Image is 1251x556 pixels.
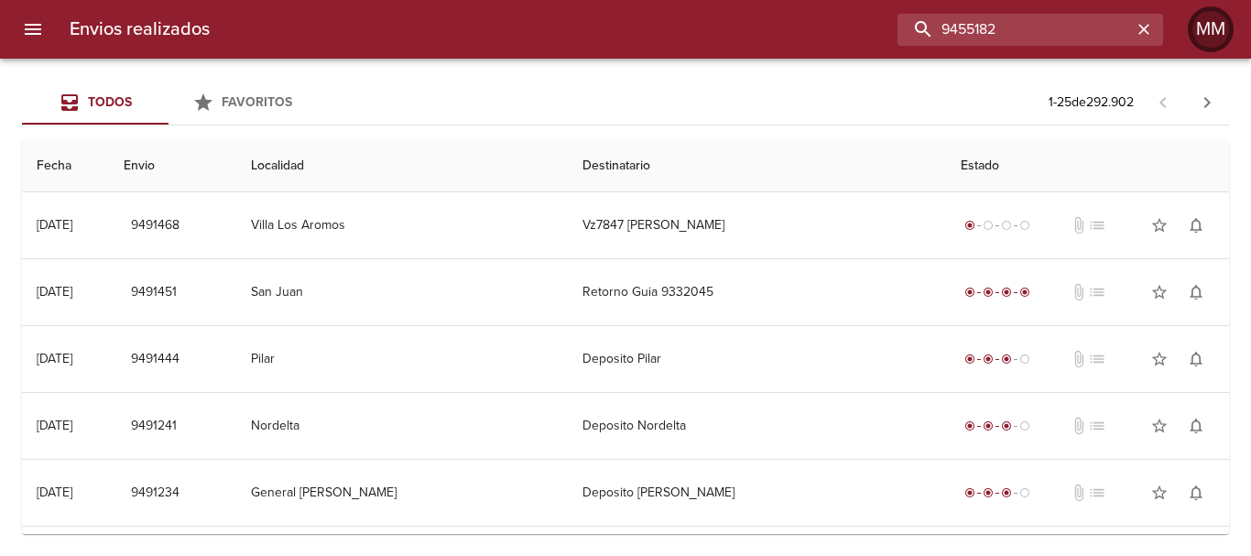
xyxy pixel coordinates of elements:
[1187,350,1205,368] span: notifications_none
[1150,216,1169,234] span: star_border
[1088,283,1106,301] span: No tiene pedido asociado
[1070,417,1088,435] span: No tiene documentos adjuntos
[124,343,187,376] button: 9491444
[961,283,1034,301] div: Entregado
[1178,474,1214,511] button: Activar notificaciones
[70,15,210,44] h6: Envios realizados
[124,209,187,243] button: 9491468
[1088,216,1106,234] span: No tiene pedido asociado
[37,418,72,433] div: [DATE]
[1178,274,1214,311] button: Activar notificaciones
[946,140,1229,192] th: Estado
[964,420,975,431] span: radio_button_checked
[37,485,72,500] div: [DATE]
[131,415,177,438] span: 9491241
[124,276,184,310] button: 9491451
[1187,417,1205,435] span: notifications_none
[1088,350,1106,368] span: No tiene pedido asociado
[37,351,72,366] div: [DATE]
[1001,420,1012,431] span: radio_button_checked
[1070,216,1088,234] span: No tiene documentos adjuntos
[983,220,994,231] span: radio_button_unchecked
[1001,220,1012,231] span: radio_button_unchecked
[964,354,975,365] span: radio_button_checked
[568,140,946,192] th: Destinatario
[1178,341,1214,377] button: Activar notificaciones
[1019,487,1030,498] span: radio_button_unchecked
[236,326,567,392] td: Pilar
[236,259,567,325] td: San Juan
[131,214,179,237] span: 9491468
[1178,408,1214,444] button: Activar notificaciones
[236,140,567,192] th: Localidad
[131,482,179,505] span: 9491234
[37,284,72,300] div: [DATE]
[961,484,1034,502] div: En viaje
[964,487,975,498] span: radio_button_checked
[1001,287,1012,298] span: radio_button_checked
[961,350,1034,368] div: En viaje
[1019,287,1030,298] span: radio_button_checked
[1192,11,1229,48] div: MM
[22,81,315,125] div: Tabs Envios
[983,487,994,498] span: radio_button_checked
[131,348,179,371] span: 9491444
[568,259,946,325] td: Retorno Guia 9332045
[88,94,132,110] span: Todos
[1185,81,1229,125] span: Pagina siguiente
[1070,484,1088,502] span: No tiene documentos adjuntos
[236,393,567,459] td: Nordelta
[1187,484,1205,502] span: notifications_none
[1088,484,1106,502] span: No tiene pedido asociado
[1141,274,1178,311] button: Agregar a favoritos
[1150,417,1169,435] span: star_border
[1070,283,1088,301] span: No tiene documentos adjuntos
[568,393,946,459] td: Deposito Nordelta
[1141,408,1178,444] button: Agregar a favoritos
[109,140,237,192] th: Envio
[236,460,567,526] td: General [PERSON_NAME]
[1019,354,1030,365] span: radio_button_unchecked
[1049,93,1134,112] p: 1 - 25 de 292.902
[961,216,1034,234] div: Generado
[568,326,946,392] td: Deposito Pilar
[1178,207,1214,244] button: Activar notificaciones
[124,476,187,510] button: 9491234
[1150,484,1169,502] span: star_border
[1001,354,1012,365] span: radio_button_checked
[983,287,994,298] span: radio_button_checked
[11,7,55,51] button: menu
[1001,487,1012,498] span: radio_button_checked
[124,409,184,443] button: 9491241
[1019,220,1030,231] span: radio_button_unchecked
[1150,283,1169,301] span: star_border
[983,420,994,431] span: radio_button_checked
[1187,283,1205,301] span: notifications_none
[961,417,1034,435] div: En viaje
[1141,341,1178,377] button: Agregar a favoritos
[1141,207,1178,244] button: Agregar a favoritos
[131,281,177,304] span: 9491451
[1088,417,1106,435] span: No tiene pedido asociado
[568,460,946,526] td: Deposito [PERSON_NAME]
[897,14,1132,46] input: buscar
[1019,420,1030,431] span: radio_button_unchecked
[964,220,975,231] span: radio_button_checked
[1150,350,1169,368] span: star_border
[22,140,109,192] th: Fecha
[236,192,567,258] td: Villa Los Aromos
[1187,216,1205,234] span: notifications_none
[222,94,292,110] span: Favoritos
[568,192,946,258] td: Vz7847 [PERSON_NAME]
[1070,350,1088,368] span: No tiene documentos adjuntos
[1141,474,1178,511] button: Agregar a favoritos
[1141,93,1185,111] span: Pagina anterior
[983,354,994,365] span: radio_button_checked
[964,287,975,298] span: radio_button_checked
[37,217,72,233] div: [DATE]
